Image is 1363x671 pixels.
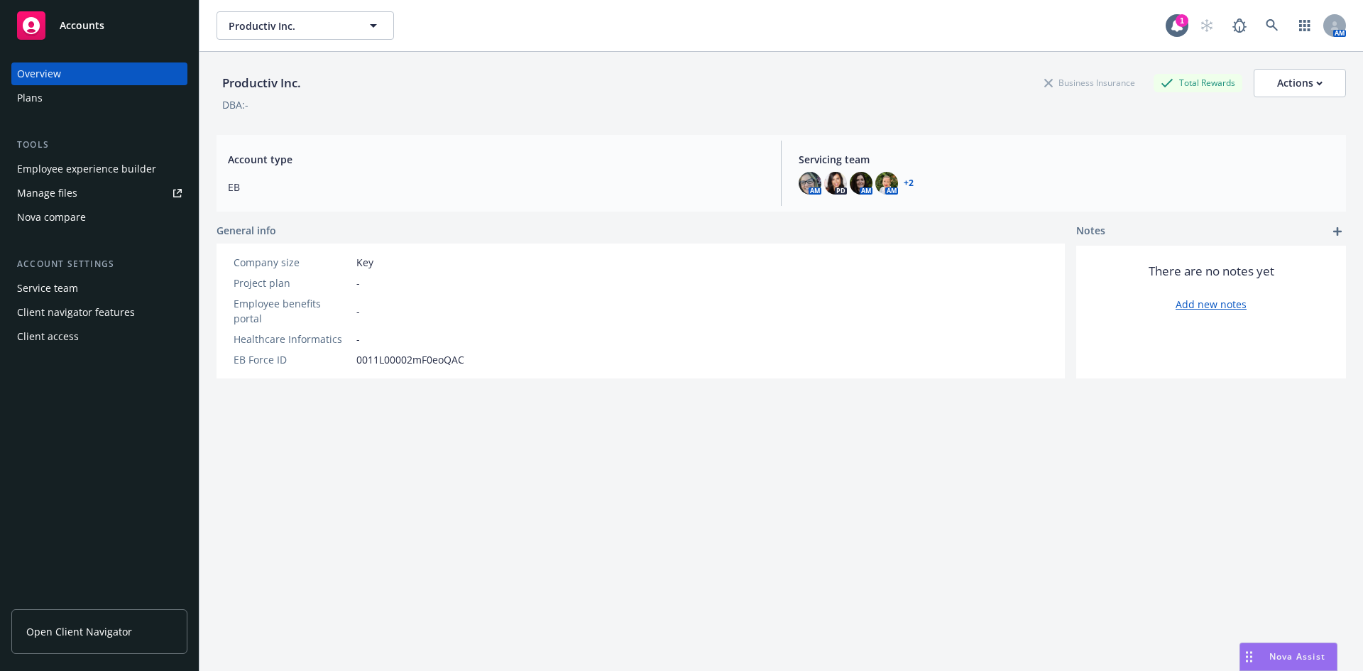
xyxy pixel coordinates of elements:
img: photo [850,172,872,195]
span: EB [228,180,764,195]
div: Account settings [11,257,187,271]
span: Productiv Inc. [229,18,351,33]
div: Employee experience builder [17,158,156,180]
div: Productiv Inc. [217,74,307,92]
span: Open Client Navigator [26,624,132,639]
a: Overview [11,62,187,85]
div: Overview [17,62,61,85]
div: Company size [234,255,351,270]
span: General info [217,223,276,238]
span: 0011L00002mF0eoQAC [356,352,464,367]
button: Actions [1254,69,1346,97]
div: Business Insurance [1037,74,1142,92]
div: Manage files [17,182,77,204]
a: Add new notes [1176,297,1247,312]
a: add [1329,223,1346,240]
a: Client access [11,325,187,348]
div: DBA: - [222,97,248,112]
a: Search [1258,11,1286,40]
span: There are no notes yet [1149,263,1274,280]
div: Drag to move [1240,643,1258,670]
a: Employee experience builder [11,158,187,180]
img: photo [875,172,898,195]
div: Nova compare [17,206,86,229]
div: Healthcare Informatics [234,332,351,347]
div: 1 [1176,14,1188,27]
a: Service team [11,277,187,300]
span: Notes [1076,223,1105,240]
img: photo [824,172,847,195]
a: Start snowing [1193,11,1221,40]
span: Key [356,255,373,270]
div: Project plan [234,276,351,290]
a: Report a Bug [1225,11,1254,40]
button: Nova Assist [1239,643,1337,671]
img: photo [799,172,821,195]
a: Manage files [11,182,187,204]
span: Accounts [60,20,104,31]
div: Total Rewards [1154,74,1242,92]
a: Plans [11,87,187,109]
div: Client access [17,325,79,348]
span: - [356,332,360,347]
a: Nova compare [11,206,187,229]
div: Client navigator features [17,301,135,324]
span: - [356,276,360,290]
div: Actions [1277,70,1323,97]
button: Productiv Inc. [217,11,394,40]
span: Account type [228,152,764,167]
a: Client navigator features [11,301,187,324]
span: Servicing team [799,152,1335,167]
a: +2 [904,179,914,187]
div: EB Force ID [234,352,351,367]
div: Tools [11,138,187,152]
a: Accounts [11,6,187,45]
a: Switch app [1291,11,1319,40]
span: - [356,304,360,319]
div: Service team [17,277,78,300]
span: Nova Assist [1269,650,1325,662]
div: Employee benefits portal [234,296,351,326]
div: Plans [17,87,43,109]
